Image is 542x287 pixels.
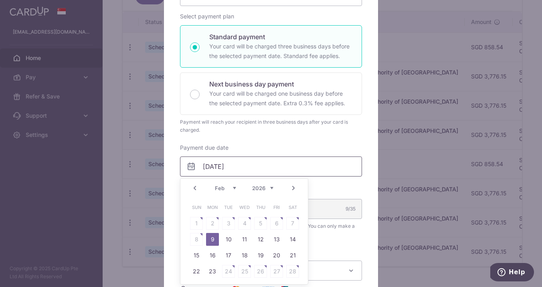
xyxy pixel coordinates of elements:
[238,201,251,214] span: Wednesday
[238,233,251,246] a: 11
[286,233,299,246] a: 14
[346,205,356,213] div: 9/35
[222,249,235,262] a: 17
[190,183,200,193] a: Prev
[209,79,352,89] p: Next business day payment
[190,201,203,214] span: Sunday
[180,118,362,134] div: Payment will reach your recipient in three business days after your card is charged.
[206,265,219,278] a: 23
[206,233,219,246] a: 9
[289,183,298,193] a: Next
[222,201,235,214] span: Tuesday
[180,144,229,152] label: Payment due date
[206,201,219,214] span: Monday
[270,201,283,214] span: Friday
[209,89,352,108] p: Your card will be charged one business day before the selected payment date. Extra 0.3% fee applies.
[270,233,283,246] a: 13
[190,265,203,278] a: 22
[206,249,219,262] a: 16
[209,32,352,42] p: Standard payment
[254,201,267,214] span: Thursday
[254,233,267,246] a: 12
[209,42,352,61] p: Your card will be charged three business days before the selected payment date. Standard fee appl...
[180,12,234,20] label: Select payment plan
[190,249,203,262] a: 15
[270,249,283,262] a: 20
[238,249,251,262] a: 18
[490,263,534,283] iframe: Opens a widget where you can find more information
[180,157,362,177] input: DD / MM / YYYY
[222,233,235,246] a: 10
[254,249,267,262] a: 19
[286,249,299,262] a: 21
[286,201,299,214] span: Saturday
